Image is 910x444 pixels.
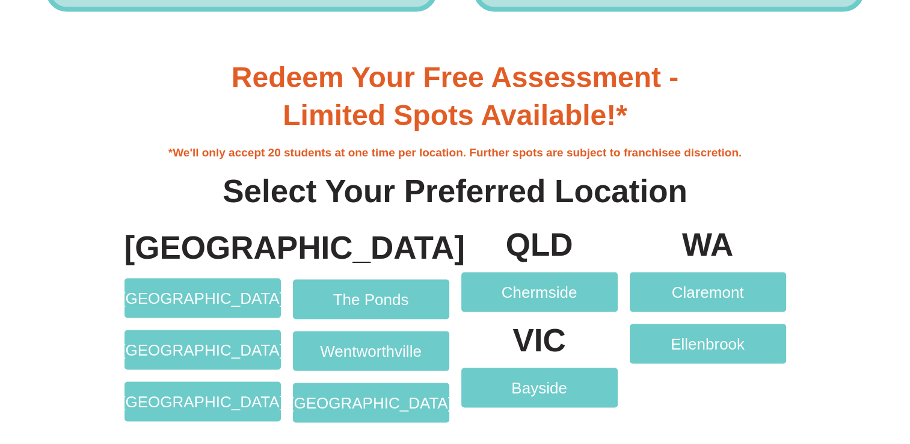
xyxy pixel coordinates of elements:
[461,228,618,260] p: QLD
[125,381,281,421] a: [GEOGRAPHIC_DATA]
[502,284,577,300] span: Chermside
[704,309,910,444] div: 채팅 위젯
[121,290,284,306] span: [GEOGRAPHIC_DATA]
[461,368,618,407] a: Bayside
[630,228,786,260] p: WA
[125,278,281,318] a: [GEOGRAPHIC_DATA]
[121,342,284,357] span: [GEOGRAPHIC_DATA]
[112,146,798,159] h4: *We'll only accept 20 students at one time per location. Further spots are subject to franchisee ...
[223,173,687,208] b: Select Your Preferred Location
[293,279,449,319] a: The Ponds
[630,272,786,312] a: Claremont
[121,393,284,409] span: [GEOGRAPHIC_DATA]
[125,330,281,369] a: [GEOGRAPHIC_DATA]
[511,380,567,395] span: Bayside
[461,272,618,312] a: Chermside
[671,336,745,351] span: Ellenbrook
[289,395,452,410] span: [GEOGRAPHIC_DATA]
[461,324,618,356] p: VIC
[112,58,798,134] h3: Redeem Your Free Assessment - Limited Spots Available!*
[704,309,910,444] iframe: Chat Widget
[333,291,409,307] span: The Ponds
[293,331,449,371] a: Wentworthville
[672,284,744,300] span: Claremont
[293,383,449,422] a: [GEOGRAPHIC_DATA]
[320,343,422,359] span: Wentworthville
[630,324,786,363] a: Ellenbrook
[125,228,281,267] h4: [GEOGRAPHIC_DATA]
